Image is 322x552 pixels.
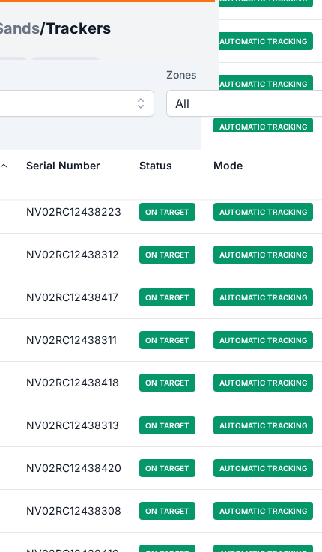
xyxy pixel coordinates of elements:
span: Automatic Tracking [213,32,313,50]
span: On Target [139,374,195,392]
div: Mode [213,158,243,173]
td: NV02RC12438313 [17,404,130,447]
td: NV02RC12438312 [17,234,130,276]
span: On Target [139,246,195,264]
span: Automatic Tracking [213,374,313,392]
span: Automatic Tracking [213,416,313,434]
h3: Trackers [46,18,111,39]
td: NV02RC12438308 [17,490,130,533]
span: On Target [139,416,195,434]
span: Automatic Tracking [213,246,313,264]
div: Serial Number [26,158,100,173]
button: Serial Number [26,148,112,184]
span: On Target [139,502,195,520]
td: NV02RC12438418 [17,362,130,404]
button: Mode [213,148,255,184]
span: Automatic Tracking [213,331,313,349]
span: On Target [139,459,195,477]
td: NV02RC12438420 [17,447,130,490]
span: Automatic Tracking [213,502,313,520]
td: NV02RC12438223 [17,191,130,234]
span: On Target [139,288,195,306]
div: Status [139,158,172,173]
td: NV02RC12438417 [17,276,130,319]
span: Automatic Tracking [213,203,313,221]
button: Status [139,148,184,184]
span: On Target [139,203,195,221]
span: Automatic Tracking [213,459,313,477]
span: / [40,18,46,39]
span: On Target [139,331,195,349]
span: Automatic Tracking [213,288,313,306]
td: NV02RC12438311 [17,319,130,362]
